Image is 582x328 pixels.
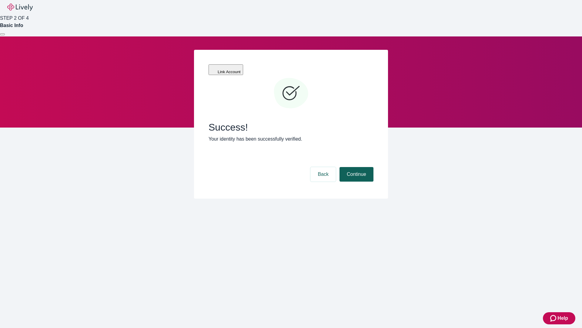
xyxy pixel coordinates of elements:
svg: Zendesk support icon [550,315,557,322]
p: Your identity has been successfully verified. [209,135,373,143]
span: Success! [209,121,373,133]
button: Continue [339,167,373,182]
span: Help [557,315,568,322]
svg: Checkmark icon [273,75,309,112]
button: Back [310,167,336,182]
button: Zendesk support iconHelp [543,312,575,324]
img: Lively [7,4,33,11]
button: Link Account [209,64,243,75]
